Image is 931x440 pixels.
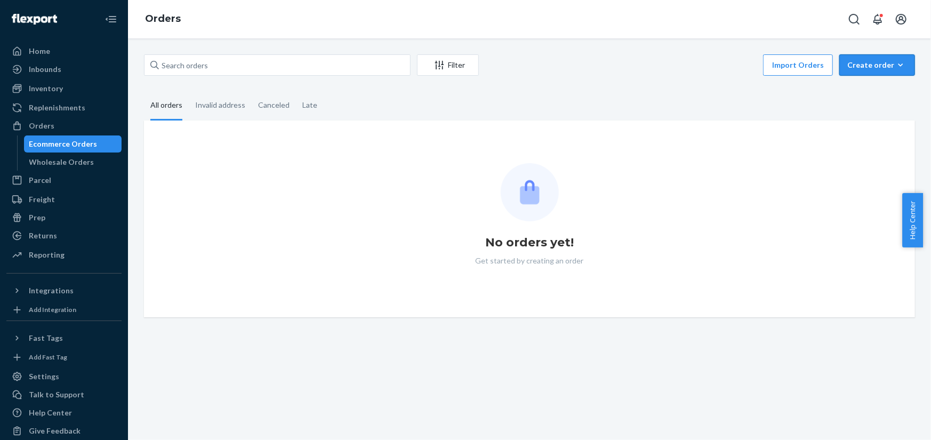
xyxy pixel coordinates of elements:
button: Close Navigation [100,9,122,30]
div: All orders [150,91,182,121]
button: Import Orders [763,54,833,76]
div: Replenishments [29,102,85,113]
a: Home [6,43,122,60]
div: Add Fast Tag [29,353,67,362]
input: Search orders [144,54,411,76]
div: Home [29,46,50,57]
a: Returns [6,227,122,244]
ol: breadcrumbs [137,4,189,35]
div: Inventory [29,83,63,94]
button: Create order [839,54,915,76]
p: Get started by creating an order [476,255,584,266]
a: Inventory [6,80,122,97]
div: Talk to Support [29,389,84,400]
div: Fast Tags [29,333,63,343]
div: Settings [29,371,59,382]
div: Ecommerce Orders [29,139,98,149]
a: Replenishments [6,99,122,116]
img: Flexport logo [12,14,57,25]
button: Fast Tags [6,330,122,347]
a: Parcel [6,172,122,189]
button: Give Feedback [6,422,122,439]
a: Ecommerce Orders [24,135,122,153]
div: Prep [29,212,45,223]
a: Wholesale Orders [24,154,122,171]
div: Returns [29,230,57,241]
a: Orders [145,13,181,25]
div: Parcel [29,175,51,186]
div: Filter [418,60,478,70]
a: Reporting [6,246,122,263]
button: Filter [417,54,479,76]
a: Inbounds [6,61,122,78]
a: Add Integration [6,303,122,316]
button: Open account menu [890,9,912,30]
button: Help Center [902,193,923,247]
img: Empty list [501,163,559,221]
div: Add Integration [29,305,76,314]
div: Canceled [258,91,290,119]
a: Freight [6,191,122,208]
a: Add Fast Tag [6,351,122,364]
a: Help Center [6,404,122,421]
h1: No orders yet! [485,234,574,251]
div: Invalid address [195,91,245,119]
span: Support [21,7,60,17]
div: Reporting [29,250,65,260]
div: Create order [847,60,907,70]
div: Help Center [29,407,72,418]
a: Settings [6,368,122,385]
div: Wholesale Orders [29,157,94,167]
button: Integrations [6,282,122,299]
div: Inbounds [29,64,61,75]
button: Talk to Support [6,386,122,403]
a: Prep [6,209,122,226]
div: Freight [29,194,55,205]
div: Late [302,91,317,119]
a: Orders [6,117,122,134]
div: Give Feedback [29,426,81,436]
button: Open Search Box [844,9,865,30]
div: Integrations [29,285,74,296]
div: Orders [29,121,54,131]
button: Open notifications [867,9,888,30]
